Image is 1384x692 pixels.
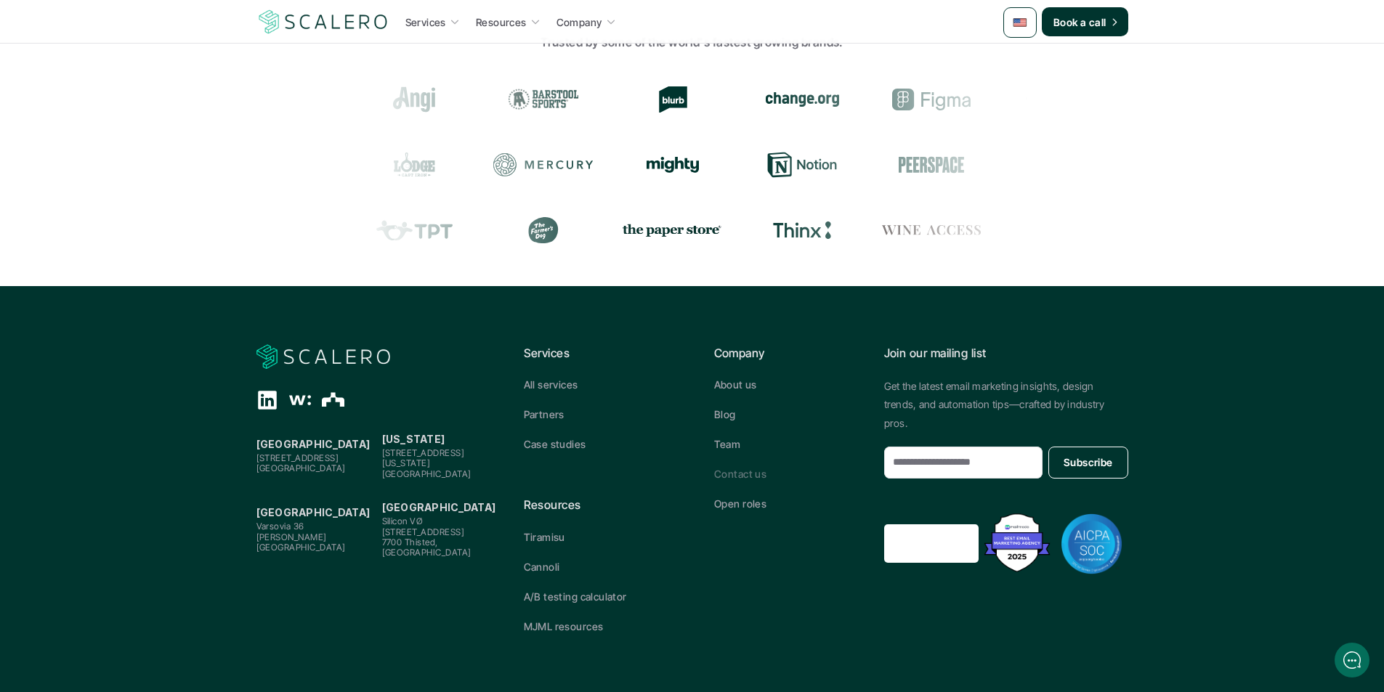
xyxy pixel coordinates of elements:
a: Team [714,436,861,452]
strong: [GEOGRAPHIC_DATA] [382,501,496,513]
a: Tiramisu [524,529,671,545]
p: Get the latest email marketing insights, design trends, and automation tips—crafted by industry p... [884,377,1128,432]
span: [GEOGRAPHIC_DATA] [256,542,346,553]
a: Scalero company logotype [256,9,390,35]
span: We run on Gist [121,508,184,517]
a: About us [714,377,861,392]
span: Varsovia 36 [256,521,304,532]
a: Partners [524,407,671,422]
span: [STREET_ADDRESS] [382,526,465,537]
p: Services [405,15,446,30]
iframe: gist-messenger-bubble-iframe [1335,643,1369,677]
button: Subscribe [1048,447,1128,479]
p: Join our mailing list [884,344,1128,363]
p: Resources [476,15,527,30]
p: Services [524,344,671,363]
a: A/B testing calculator [524,589,671,604]
span: [US_STATE][GEOGRAPHIC_DATA] [382,457,472,479]
span: [PERSON_NAME] [256,532,327,542]
span: New conversation [94,201,174,213]
p: Subscribe [1064,455,1113,470]
p: MJML resources [524,619,604,634]
strong: [GEOGRAPHIC_DATA] [256,506,371,518]
a: MJML resources [524,619,671,634]
p: About us [714,377,757,392]
p: A/B testing calculator [524,589,627,604]
a: All services [524,377,671,392]
p: All services [524,377,578,392]
p: Cannoli [524,559,560,574]
img: Scalero company logotype [256,343,390,371]
span: [GEOGRAPHIC_DATA] [256,463,346,473]
span: 7700 Thisted, [GEOGRAPHIC_DATA] [382,537,472,558]
p: Contact us [714,466,766,481]
p: Partners [524,407,564,422]
p: Blog [714,407,736,422]
p: Book a call [1053,15,1106,30]
a: Cannoli [524,559,671,574]
h2: Let us know if we can help with lifecycle marketing. [22,97,269,166]
p: Company [557,15,602,30]
button: New conversation [23,192,268,221]
span: [STREET_ADDRESS] [382,447,465,458]
img: 🇺🇸 [1013,15,1027,30]
img: Scalero company logotype [256,8,390,36]
a: Open roles [714,496,861,511]
strong: [US_STATE] [382,433,445,445]
p: Team [714,436,741,452]
p: Company [714,344,861,363]
a: Blog [714,407,861,422]
p: Tiramisu [524,529,565,545]
a: Contact us [714,466,861,481]
span: Silicon VØ [382,516,424,526]
a: Book a call [1042,7,1128,36]
strong: [GEOGRAPHIC_DATA] [256,438,371,450]
span: [STREET_ADDRESS] [256,452,339,463]
img: Best Email Marketing Agency 2025 - Recognized by Mailmodo [981,510,1053,576]
a: Case studies [524,436,671,452]
h1: Hi! Welcome to [GEOGRAPHIC_DATA]. [22,70,269,94]
p: Resources [524,496,671,515]
p: Open roles [714,496,766,511]
p: Case studies [524,436,586,452]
